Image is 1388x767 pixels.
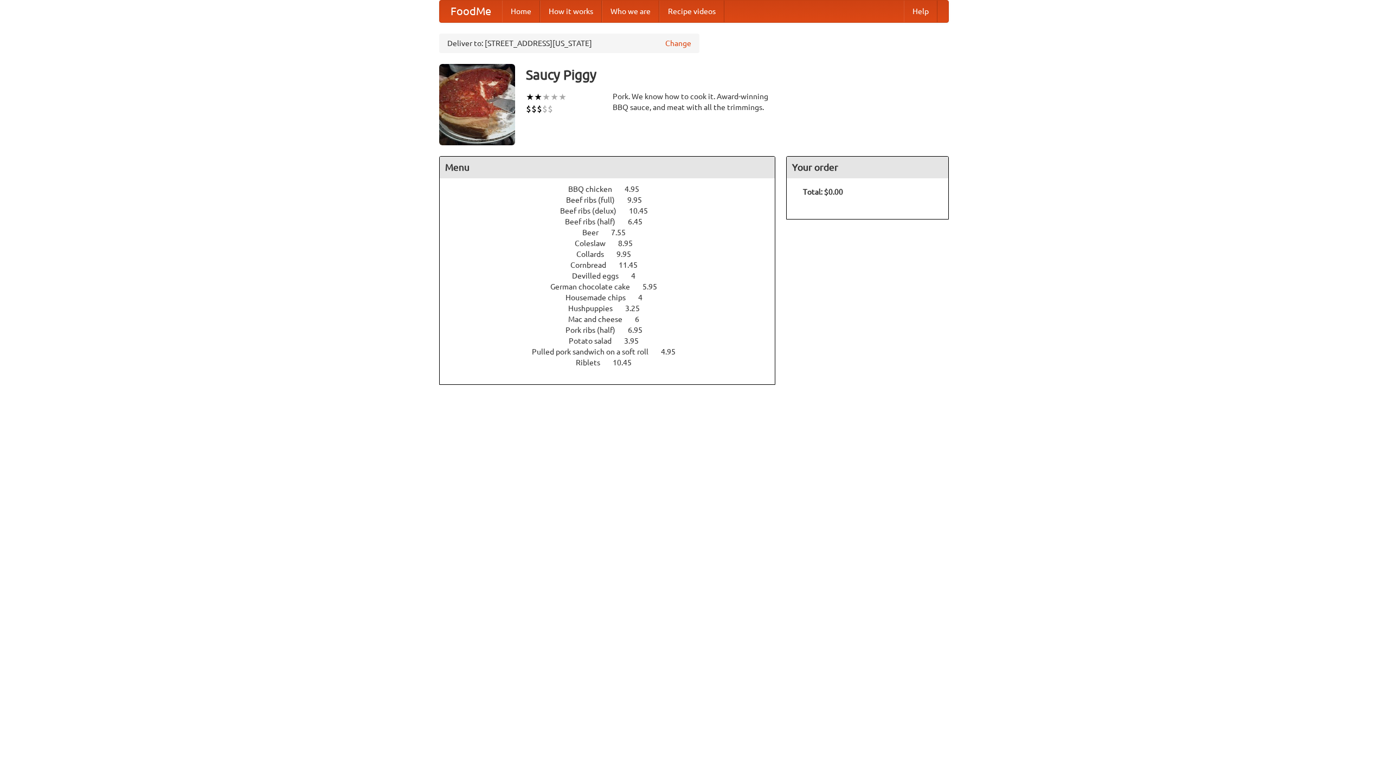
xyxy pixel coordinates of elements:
div: Deliver to: [STREET_ADDRESS][US_STATE] [439,34,699,53]
span: Hushpuppies [568,304,624,313]
img: angular.jpg [439,64,515,145]
span: 4.95 [661,347,686,356]
span: 7.55 [611,228,637,237]
span: Beef ribs (half) [565,217,626,226]
span: 8.95 [618,239,644,248]
a: Mac and cheese 6 [568,315,659,324]
span: Collards [576,250,615,259]
li: $ [531,103,537,115]
a: Hushpuppies 3.25 [568,304,660,313]
li: $ [542,103,548,115]
a: Pork ribs (half) 6.95 [566,326,663,334]
a: Home [502,1,540,22]
span: Beef ribs (delux) [560,207,627,215]
span: German chocolate cake [550,282,641,291]
a: Coleslaw 8.95 [575,239,653,248]
span: Cornbread [570,261,617,269]
a: Beer 7.55 [582,228,646,237]
span: 4 [638,293,653,302]
a: Devilled eggs 4 [572,272,656,280]
li: ★ [526,91,534,103]
a: German chocolate cake 5.95 [550,282,677,291]
span: 11.45 [619,261,648,269]
span: Beef ribs (full) [566,196,626,204]
a: Who we are [602,1,659,22]
a: FoodMe [440,1,502,22]
a: Housemade chips 4 [566,293,663,302]
span: 10.45 [613,358,642,367]
a: Beef ribs (delux) 10.45 [560,207,668,215]
span: Mac and cheese [568,315,633,324]
span: 10.45 [629,207,659,215]
a: Cornbread 11.45 [570,261,658,269]
span: Pork ribs (half) [566,326,626,334]
span: 6.95 [628,326,653,334]
div: Pork. We know how to cook it. Award-winning BBQ sauce, and meat with all the trimmings. [613,91,775,113]
li: ★ [558,91,567,103]
li: ★ [550,91,558,103]
li: $ [526,103,531,115]
a: Help [904,1,937,22]
a: Beef ribs (half) 6.45 [565,217,663,226]
b: Total: $0.00 [803,188,843,196]
span: Beer [582,228,609,237]
a: How it works [540,1,602,22]
span: 4 [631,272,646,280]
a: Collards 9.95 [576,250,651,259]
li: $ [548,103,553,115]
span: 9.95 [616,250,642,259]
span: 6.45 [628,217,653,226]
li: $ [537,103,542,115]
a: Riblets 10.45 [576,358,652,367]
span: 3.95 [624,337,650,345]
span: 6 [635,315,650,324]
a: Beef ribs (full) 9.95 [566,196,662,204]
span: Pulled pork sandwich on a soft roll [532,347,659,356]
a: BBQ chicken 4.95 [568,185,659,194]
a: Pulled pork sandwich on a soft roll 4.95 [532,347,696,356]
span: Potato salad [569,337,622,345]
a: Potato salad 3.95 [569,337,659,345]
span: Coleslaw [575,239,616,248]
a: Change [665,38,691,49]
span: 4.95 [625,185,650,194]
span: 9.95 [627,196,653,204]
a: Recipe videos [659,1,724,22]
span: Riblets [576,358,611,367]
h4: Menu [440,157,775,178]
span: BBQ chicken [568,185,623,194]
span: Housemade chips [566,293,637,302]
h4: Your order [787,157,948,178]
li: ★ [534,91,542,103]
span: 3.25 [625,304,651,313]
span: Devilled eggs [572,272,629,280]
li: ★ [542,91,550,103]
span: 5.95 [642,282,668,291]
h3: Saucy Piggy [526,64,949,86]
